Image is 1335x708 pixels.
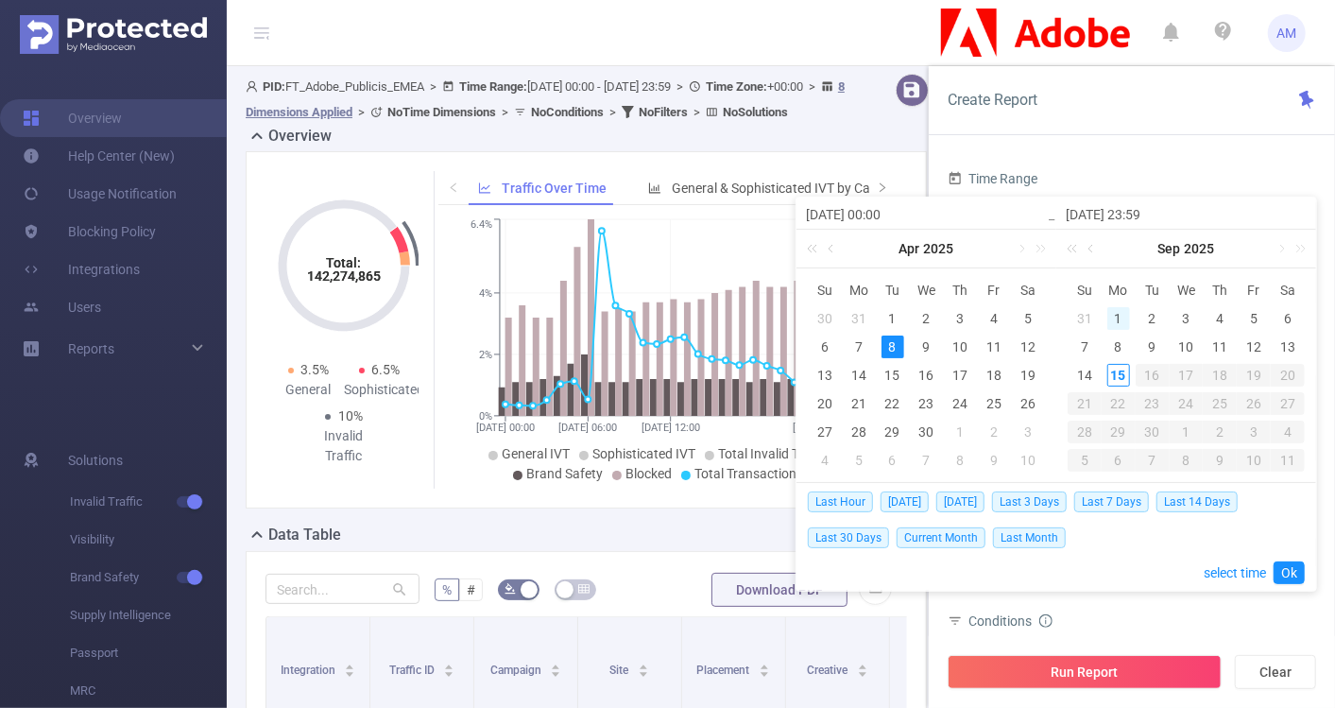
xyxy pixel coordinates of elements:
[372,362,401,377] span: 6.5%
[806,203,1047,226] input: Start date
[1203,282,1237,299] span: Th
[1011,446,1045,475] td: May 10, 2025
[578,583,590,595] i: icon: table
[1170,282,1204,299] span: We
[268,524,341,546] h2: Data Table
[1203,364,1237,387] div: 18
[813,307,836,330] div: 30
[1084,230,1101,268] a: Previous month (PageUp)
[1017,421,1039,443] div: 3
[1170,449,1204,472] div: 8
[467,582,475,597] span: #
[1285,230,1309,268] a: Next year (Control + right)
[813,336,836,358] div: 6
[1203,392,1237,415] div: 25
[808,527,889,548] span: Last 30 Days
[922,230,956,268] a: 2025
[1237,364,1271,387] div: 19
[444,662,454,667] i: icon: caret-up
[1136,446,1170,475] td: October 7, 2025
[558,422,617,434] tspan: [DATE] 06:00
[803,79,821,94] span: >
[992,492,1067,512] span: Last 3 Days
[344,380,415,400] div: Sophisticated
[842,276,876,304] th: Mon
[68,330,114,368] a: Reports
[813,421,836,443] div: 27
[387,105,496,119] b: No Time Dimensions
[327,255,362,270] tspan: Total:
[1237,389,1271,418] td: September 26, 2025
[70,596,227,634] span: Supply Intelligence
[1017,364,1039,387] div: 19
[1068,449,1102,472] div: 5
[1237,446,1271,475] td: October 10, 2025
[723,105,788,119] b: No Solutions
[1136,364,1170,387] div: 16
[694,466,803,481] span: Total Transactions
[943,418,977,446] td: May 1, 2025
[881,449,904,472] div: 6
[915,421,937,443] div: 30
[1068,304,1102,333] td: August 31, 2025
[842,446,876,475] td: May 5, 2025
[949,421,971,443] div: 1
[706,79,767,94] b: Time Zone:
[1203,449,1237,472] div: 9
[68,341,114,356] span: Reports
[915,336,937,358] div: 9
[847,364,870,387] div: 14
[977,418,1011,446] td: May 2, 2025
[502,181,607,196] span: Traffic Over Time
[876,282,910,299] span: Tu
[847,449,870,472] div: 5
[1170,418,1204,446] td: October 1, 2025
[639,105,688,119] b: No Filters
[268,125,332,147] h2: Overview
[1011,276,1045,304] th: Sat
[943,282,977,299] span: Th
[1271,418,1305,446] td: October 4, 2025
[808,446,842,475] td: May 4, 2025
[877,181,888,193] i: icon: right
[1017,392,1039,415] div: 26
[1276,307,1299,330] div: 6
[1102,392,1136,415] div: 22
[977,304,1011,333] td: April 4, 2025
[793,422,851,434] tspan: [DATE] 23:00
[1068,421,1102,443] div: 28
[949,449,971,472] div: 8
[1170,446,1204,475] td: October 8, 2025
[1203,421,1237,443] div: 2
[881,492,929,512] span: [DATE]
[1136,361,1170,389] td: September 16, 2025
[813,449,836,472] div: 4
[915,364,937,387] div: 16
[1011,361,1045,389] td: April 19, 2025
[842,333,876,361] td: April 7, 2025
[1102,276,1136,304] th: Mon
[1237,304,1271,333] td: September 5, 2025
[1237,421,1271,443] div: 3
[968,613,1053,629] span: Conditions
[1276,336,1299,358] div: 13
[671,79,689,94] span: >
[23,250,140,288] a: Integrations
[1017,307,1039,330] div: 5
[265,574,419,604] input: Search...
[803,230,828,268] a: Last year (Control + left)
[1203,276,1237,304] th: Thu
[1203,361,1237,389] td: September 18, 2025
[1237,333,1271,361] td: September 12, 2025
[1136,389,1170,418] td: September 23, 2025
[604,105,622,119] span: >
[70,483,227,521] span: Invalid Traffic
[1242,336,1265,358] div: 12
[1174,307,1197,330] div: 3
[246,80,263,93] i: icon: user
[1136,333,1170,361] td: September 9, 2025
[876,361,910,389] td: April 15, 2025
[1102,446,1136,475] td: October 6, 2025
[70,521,227,559] span: Visibility
[1102,421,1136,443] div: 29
